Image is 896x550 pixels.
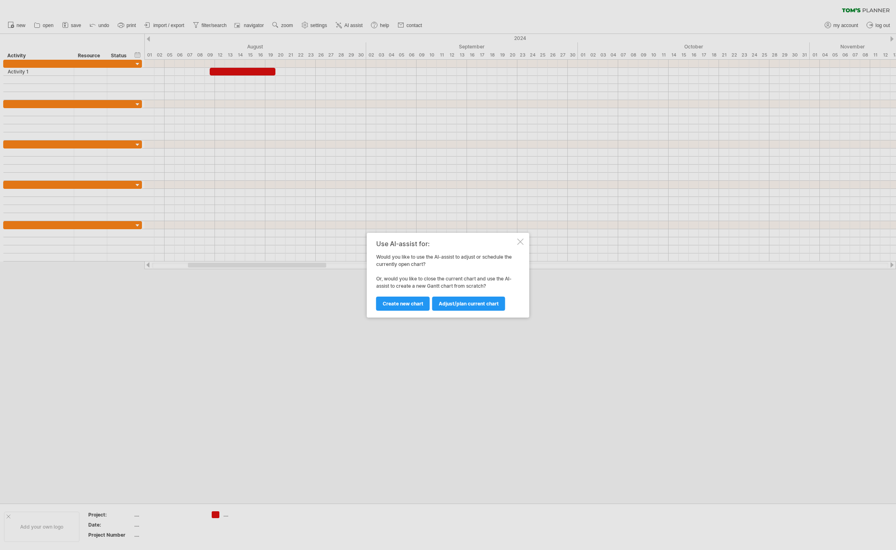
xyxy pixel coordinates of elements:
[383,301,423,307] span: Create new chart
[376,240,516,310] div: Would you like to use the AI-assist to adjust or schedule the currently open chart? Or, would you...
[439,301,499,307] span: Adjust/plan current chart
[376,297,430,311] a: Create new chart
[432,297,505,311] a: Adjust/plan current chart
[376,240,516,247] div: Use AI-assist for:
